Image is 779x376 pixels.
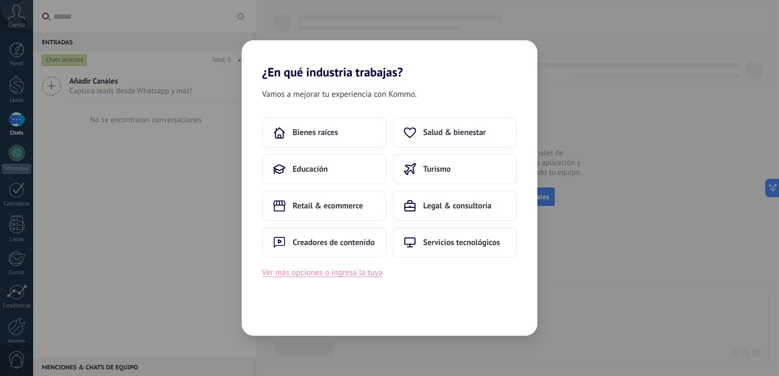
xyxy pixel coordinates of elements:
span: Creadores de contenido [293,237,375,248]
button: Turismo [393,154,517,184]
button: Retail & ecommerce [262,191,386,221]
h2: ¿En qué industria trabajas? [242,40,537,79]
button: Educación [262,154,386,184]
span: Legal & consultoría [423,201,491,211]
span: Salud & bienestar [423,127,486,138]
span: Turismo [423,164,451,174]
span: Educación [293,164,328,174]
button: Bienes raíces [262,117,386,148]
button: Ver más opciones o ingresa la tuya [262,266,382,279]
button: Creadores de contenido [262,227,386,258]
span: Retail & ecommerce [293,201,363,211]
span: Servicios tecnológicos [423,237,500,248]
span: Vamos a mejorar tu experiencia con Kommo. [262,88,417,101]
button: Salud & bienestar [393,117,517,148]
span: Bienes raíces [293,127,338,138]
button: Legal & consultoría [393,191,517,221]
button: Servicios tecnológicos [393,227,517,258]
